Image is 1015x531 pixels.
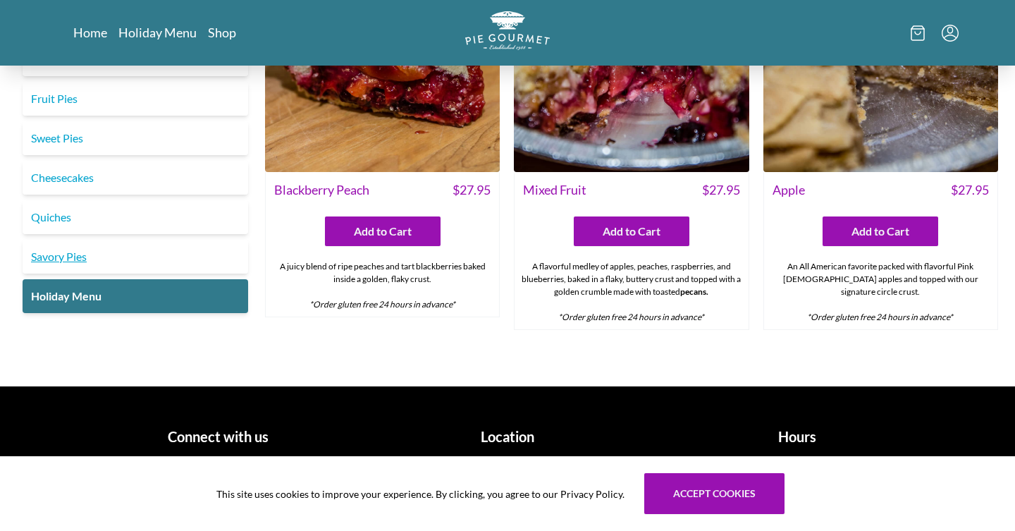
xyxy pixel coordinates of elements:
[208,24,236,41] a: Shop
[309,299,455,310] em: *Order gluten free 24 hours in advance*
[574,216,689,246] button: Add to Cart
[644,473,785,514] button: Accept cookies
[354,223,412,240] span: Add to Cart
[942,25,959,42] button: Menu
[73,24,107,41] a: Home
[603,223,660,240] span: Add to Cart
[266,255,499,317] div: A juicy blend of ripe peaches and tart blackberries baked inside a golden, flaky crust.
[23,200,248,234] a: Quiches
[23,82,248,116] a: Fruit Pies
[79,426,357,447] h1: Connect with us
[702,181,740,200] span: $ 27.95
[515,255,748,329] div: A flavorful medley of apples, peaches, raspberries, and blueberries, baked in a flaky, buttery cr...
[851,223,909,240] span: Add to Cart
[23,161,248,195] a: Cheesecakes
[369,426,647,447] h1: Location
[807,312,953,322] em: *Order gluten free 24 hours in advance*
[773,181,805,200] span: Apple
[23,240,248,274] a: Savory Pies
[23,121,248,155] a: Sweet Pies
[453,181,491,200] span: $ 27.95
[325,216,441,246] button: Add to Cart
[523,181,586,200] span: Mixed Fruit
[764,255,997,329] div: An All American favorite packed with flavorful Pink [DEMOGRAPHIC_DATA] apples and topped with our...
[23,279,248,313] a: Holiday Menu
[558,312,704,322] em: *Order gluten free 24 hours in advance*
[680,286,708,297] strong: pecans.
[216,487,625,501] span: This site uses cookies to improve your experience. By clicking, you agree to our Privacy Policy.
[658,426,936,447] h1: Hours
[118,24,197,41] a: Holiday Menu
[274,181,369,200] span: Blackberry Peach
[951,181,989,200] span: $ 27.95
[823,216,938,246] button: Add to Cart
[465,11,550,50] img: logo
[465,11,550,54] a: Logo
